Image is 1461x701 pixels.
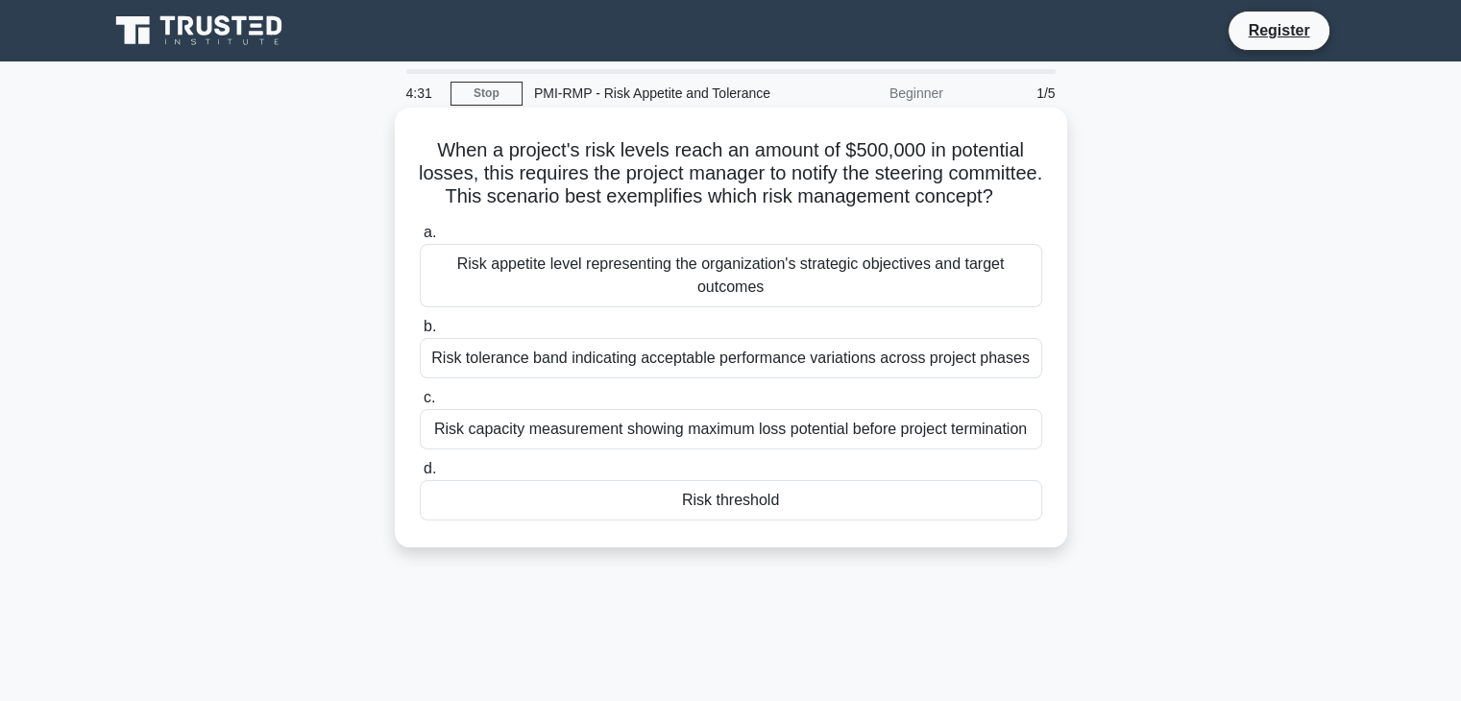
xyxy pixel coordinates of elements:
a: Register [1236,18,1321,42]
div: Risk capacity measurement showing maximum loss potential before project termination [420,409,1042,449]
div: PMI-RMP - Risk Appetite and Tolerance [523,74,787,112]
div: Risk tolerance band indicating acceptable performance variations across project phases [420,338,1042,378]
h5: When a project's risk levels reach an amount of $500,000 in potential losses, this requires the p... [418,138,1044,209]
span: d. [424,460,436,476]
div: Risk appetite level representing the organization's strategic objectives and target outcomes [420,244,1042,307]
span: b. [424,318,436,334]
span: c. [424,389,435,405]
div: Beginner [787,74,955,112]
div: Risk threshold [420,480,1042,520]
span: a. [424,224,436,240]
a: Stop [450,82,523,106]
div: 4:31 [395,74,450,112]
div: 1/5 [955,74,1067,112]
